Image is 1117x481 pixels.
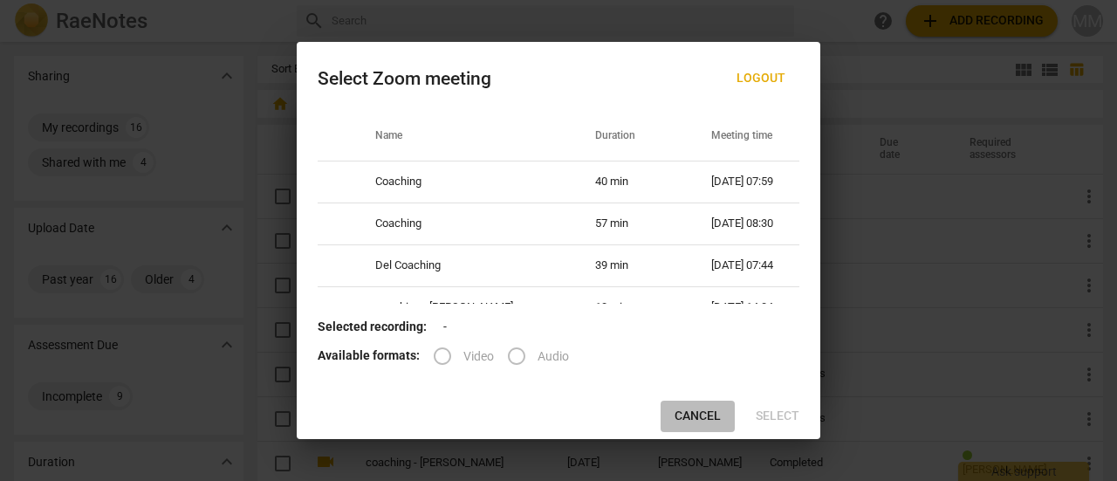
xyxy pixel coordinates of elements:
[318,318,799,336] p: -
[574,112,690,161] th: Duration
[318,68,491,90] div: Select Zoom meeting
[690,112,799,161] th: Meeting time
[318,348,420,362] b: Available formats:
[434,348,583,362] div: File type
[737,70,785,87] span: Logout
[354,244,574,286] td: Del Coaching
[354,286,574,328] td: coaching - [PERSON_NAME]
[690,244,799,286] td: [DATE] 07:44
[690,161,799,203] td: [DATE] 07:59
[661,401,735,432] button: Cancel
[538,347,569,366] span: Audio
[690,203,799,244] td: [DATE] 08:30
[354,161,574,203] td: Coaching
[723,63,799,94] button: Logout
[574,203,690,244] td: 57 min
[354,112,574,161] th: Name
[354,203,574,244] td: Coaching
[574,244,690,286] td: 39 min
[574,286,690,328] td: 10 min
[690,286,799,328] td: [DATE] 14:04
[574,161,690,203] td: 40 min
[463,347,494,366] span: Video
[675,408,721,425] span: Cancel
[318,320,427,333] b: Selected recording:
